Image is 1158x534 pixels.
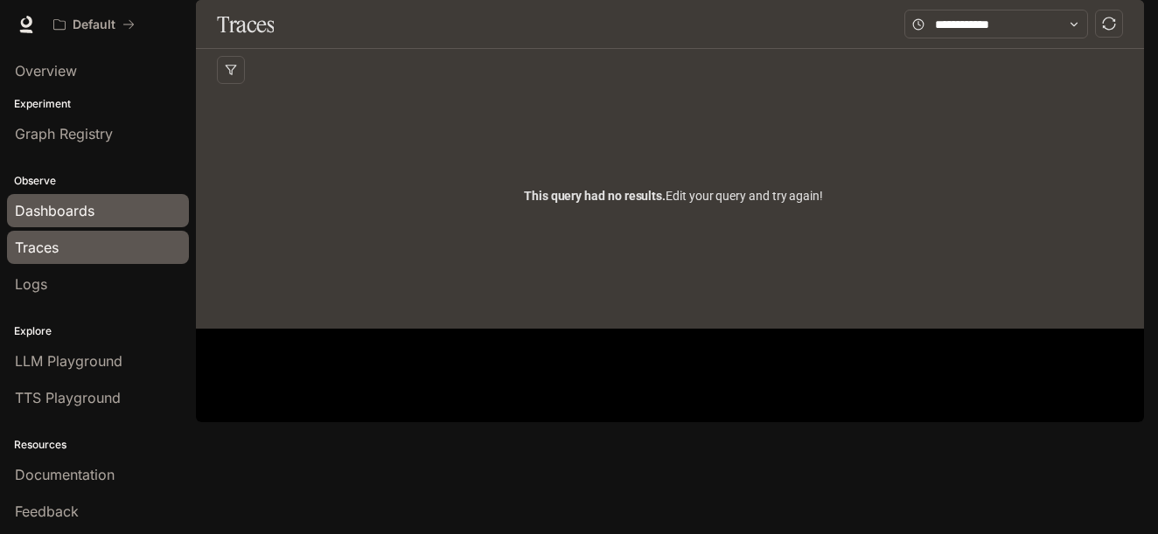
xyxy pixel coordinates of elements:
[524,186,823,205] span: Edit your query and try again!
[73,17,115,32] p: Default
[1102,17,1116,31] span: sync
[217,7,274,42] h1: Traces
[524,189,666,203] span: This query had no results.
[45,7,143,42] button: All workspaces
